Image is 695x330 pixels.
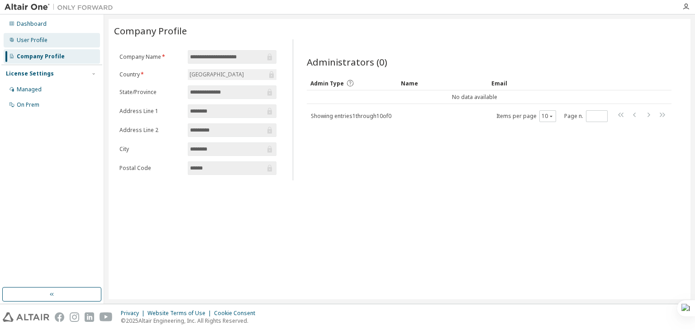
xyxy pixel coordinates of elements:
img: altair_logo.svg [3,312,49,322]
div: Email [491,76,575,90]
div: Managed [17,86,42,93]
label: State/Province [119,89,182,96]
label: City [119,146,182,153]
img: youtube.svg [100,312,113,322]
span: Company Profile [114,24,187,37]
span: Items per page [496,110,556,122]
img: instagram.svg [70,312,79,322]
div: Cookie Consent [214,310,261,317]
label: Postal Code [119,165,182,172]
div: [GEOGRAPHIC_DATA] [188,70,245,80]
span: Administrators (0) [307,56,387,68]
div: Dashboard [17,20,47,28]
div: Company Profile [17,53,65,60]
span: Page n. [564,110,608,122]
img: facebook.svg [55,312,64,322]
label: Address Line 1 [119,108,182,115]
img: linkedin.svg [85,312,94,322]
div: Website Terms of Use [148,310,214,317]
label: Company Name [119,53,182,61]
label: Address Line 2 [119,127,182,134]
div: Privacy [121,310,148,317]
div: User Profile [17,37,48,44]
label: Country [119,71,182,78]
p: © 2025 Altair Engineering, Inc. All Rights Reserved. [121,317,261,325]
span: Showing entries 1 through 10 of 0 [311,112,391,120]
td: No data available [307,90,643,104]
div: License Settings [6,70,54,77]
img: Altair One [5,3,118,12]
div: [GEOGRAPHIC_DATA] [188,69,276,80]
span: Admin Type [310,80,344,87]
div: On Prem [17,101,39,108]
div: Name [401,76,484,90]
button: 10 [542,113,554,120]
